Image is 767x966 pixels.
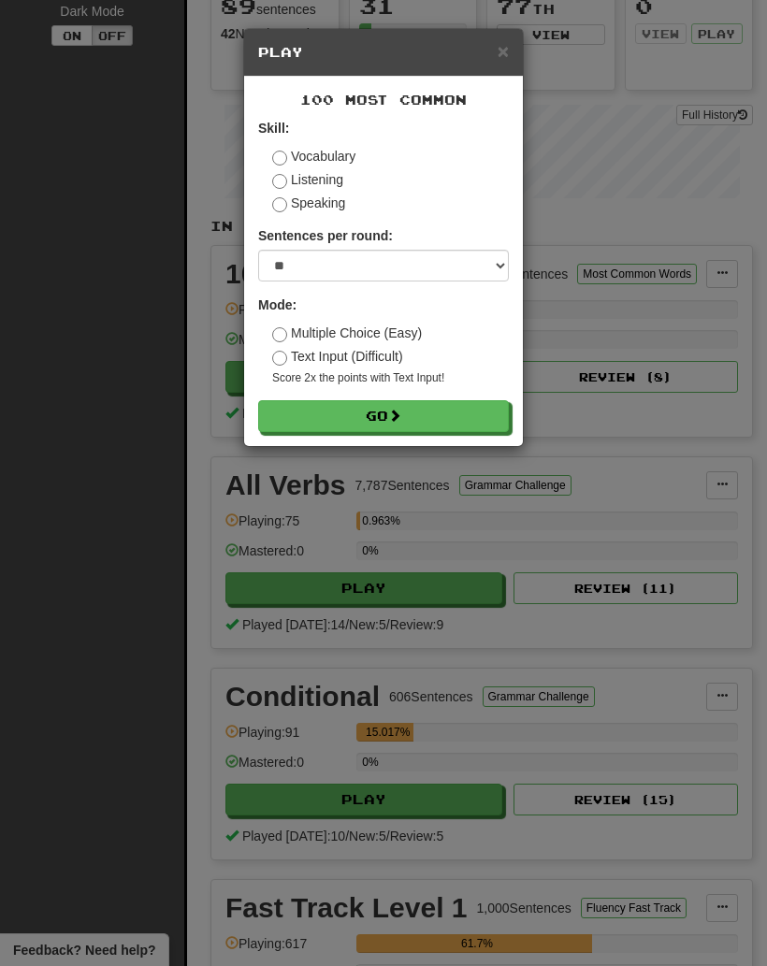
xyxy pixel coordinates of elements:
span: 100 Most Common [300,92,467,108]
label: Vocabulary [272,147,355,166]
button: Close [498,41,509,61]
h5: Play [258,43,509,62]
label: Sentences per round: [258,226,393,245]
small: Score 2x the points with Text Input ! [272,370,509,386]
input: Multiple Choice (Easy) [272,327,287,342]
label: Speaking [272,194,345,212]
input: Listening [272,174,287,189]
input: Speaking [272,197,287,212]
strong: Mode: [258,297,297,312]
label: Multiple Choice (Easy) [272,324,422,342]
label: Text Input (Difficult) [272,347,403,366]
input: Text Input (Difficult) [272,351,287,366]
strong: Skill: [258,121,289,136]
label: Listening [272,170,343,189]
button: Go [258,400,509,432]
span: × [498,40,509,62]
input: Vocabulary [272,151,287,166]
